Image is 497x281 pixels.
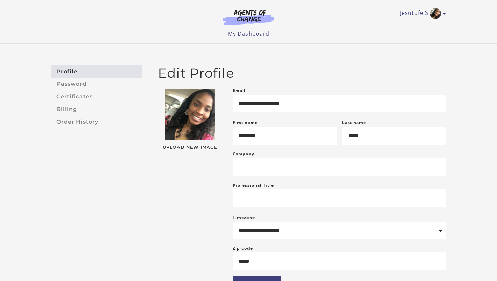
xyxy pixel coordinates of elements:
label: Email [233,86,246,95]
a: Toggle menu [400,8,443,19]
a: My Dashboard [228,30,269,37]
img: Agents of Change Logo [216,9,281,25]
label: Professional Title [233,181,274,189]
label: Last name [342,120,366,125]
span: Upload New Image [158,145,222,150]
a: Order History [51,116,142,128]
a: Password [51,78,142,90]
label: Company [233,150,254,158]
a: Profile [51,65,142,78]
label: Timezone [233,214,255,220]
a: Certificates [51,91,142,103]
h2: Edit Profile [158,65,446,81]
label: Zip Code [233,244,253,252]
label: First name [233,120,258,125]
a: Billing [51,103,142,116]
